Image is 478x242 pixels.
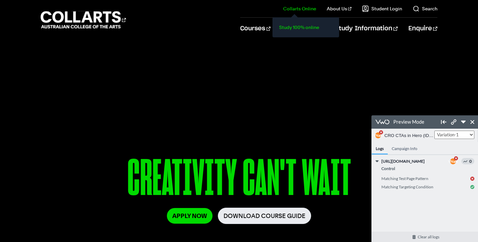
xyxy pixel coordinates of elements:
p: CREATIVITY CAN'T WAIT [41,153,437,208]
a: Courses [240,18,270,40]
h4: Campaign Info [16,27,50,39]
a: About Us [327,5,351,12]
a: Apply Now [167,208,213,224]
span: 0 [90,43,103,49]
a: Enquire [408,18,437,40]
button: CRO CTAs in Hero (ID: 14) [13,14,63,26]
a: Student Login [362,5,402,12]
a: Study 100% online [278,23,334,32]
div: Go to homepage [41,10,126,29]
h4: Logs [0,27,16,39]
a: Download Course Guide [218,208,311,224]
div: V [79,43,85,49]
div: Matching Targeting Condition [10,67,103,76]
a: Study Information [335,18,398,40]
span: NaN [79,44,86,48]
span: [URL][DOMAIN_NAME] [10,43,70,49]
a: Search [413,5,437,12]
div: Matching Test Page Pattern [10,59,103,67]
div: Control [10,49,103,57]
a: Collarts Online [283,5,316,12]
